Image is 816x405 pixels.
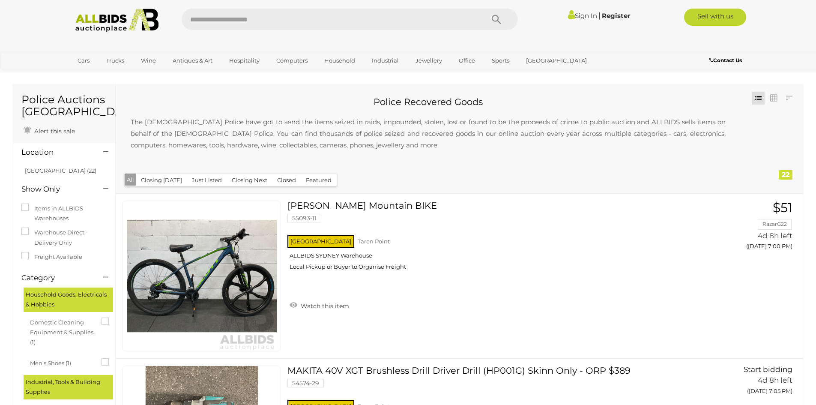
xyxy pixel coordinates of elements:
[227,174,272,187] button: Closing Next
[167,54,218,68] a: Antiques & Art
[709,57,742,63] b: Contact Us
[568,12,597,20] a: Sign In
[602,12,630,20] a: Register
[319,54,361,68] a: Household
[695,366,795,399] a: Start bidding 4d 8h left ([DATE] 7:05 PM)
[475,9,518,30] button: Search
[271,54,313,68] a: Computers
[21,185,90,193] h4: Show Only
[30,356,94,368] span: Men's Shoes (1)
[136,174,187,187] button: Closing [DATE]
[695,201,795,254] a: $51 RazarG22 4d 8h left ([DATE] 7:00 PM)
[21,124,77,137] a: Alert this sale
[366,54,404,68] a: Industrial
[453,54,481,68] a: Office
[773,200,792,216] span: $51
[125,174,136,186] button: All
[744,365,792,374] span: Start bidding
[122,108,734,159] p: The [DEMOGRAPHIC_DATA] Police have got to send the items seized in raids, impounded, stolen, lost...
[24,375,113,399] div: Industrial, Tools & Building Supplies
[21,204,107,224] label: Items in ALLBIDS Warehouses
[135,54,161,68] a: Wine
[21,252,82,262] label: Freight Available
[294,201,682,277] a: [PERSON_NAME] Mountain BIKE 55093-11 [GEOGRAPHIC_DATA] Taren Point ALLBIDS SYDNEY Warehouse Local...
[122,97,734,107] h2: Police Recovered Goods
[72,54,95,68] a: Cars
[684,9,746,26] a: Sell with us
[127,201,277,351] img: 55093-11a.jpeg
[21,148,90,156] h4: Location
[410,54,448,68] a: Jewellery
[21,274,90,282] h4: Category
[301,174,337,187] button: Featured
[299,302,349,310] span: Watch this item
[24,288,113,312] div: Household Goods, Electricals & Hobbies
[32,127,75,135] span: Alert this sale
[101,54,130,68] a: Trucks
[272,174,301,187] button: Closed
[25,167,96,174] a: [GEOGRAPHIC_DATA] (22)
[21,228,107,248] label: Warehouse Direct - Delivery Only
[71,9,164,32] img: Allbids.com.au
[486,54,515,68] a: Sports
[287,299,351,312] a: Watch this item
[779,170,792,180] div: 22
[187,174,227,187] button: Just Listed
[520,54,592,68] a: [GEOGRAPHIC_DATA]
[21,94,107,117] h1: Police Auctions [GEOGRAPHIC_DATA]
[224,54,265,68] a: Hospitality
[709,56,744,65] a: Contact Us
[30,315,94,348] span: Domestic Cleaning Equipment & Supplies (1)
[598,11,601,20] span: |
